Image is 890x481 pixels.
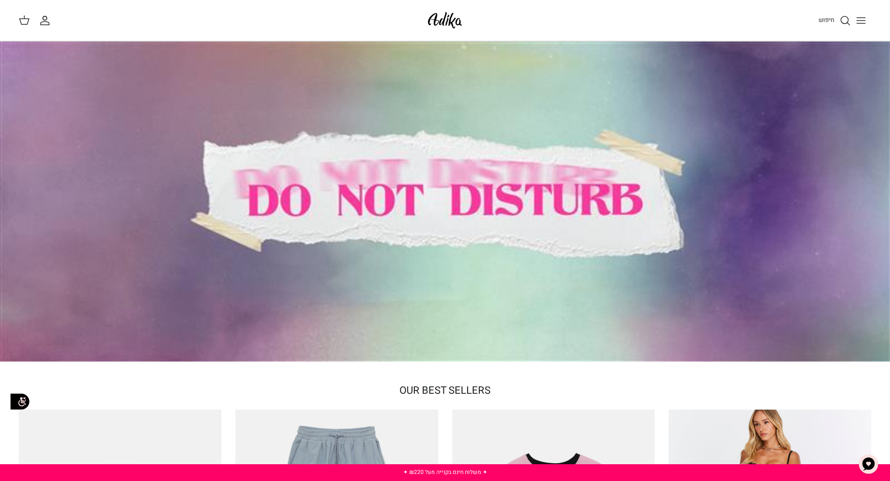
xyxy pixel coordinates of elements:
[819,15,834,24] span: חיפוש
[854,450,883,478] button: צ'אט
[399,383,491,398] a: OUR BEST SELLERS
[851,10,871,31] button: Toggle menu
[819,15,851,26] a: חיפוש
[425,9,465,31] img: Adika IL
[7,389,33,414] img: accessibility_icon02.svg
[39,15,54,26] a: החשבון שלי
[403,468,487,476] a: ✦ משלוח חינם בקנייה מעל ₪220 ✦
